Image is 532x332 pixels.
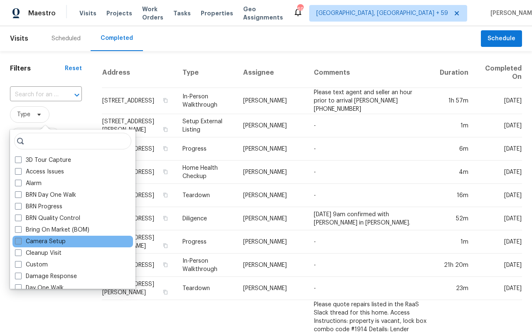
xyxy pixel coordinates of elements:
td: [DATE] [475,230,522,254]
label: Access Issues [15,168,64,176]
td: [PERSON_NAME] [236,137,307,161]
td: 23m [433,277,475,300]
td: Please text agent and seller an hour prior to arrival [PERSON_NAME] [PHONE_NUMBER] [307,88,433,114]
label: BRN Progress [15,203,62,211]
span: [GEOGRAPHIC_DATA], [GEOGRAPHIC_DATA] + 59 [316,9,448,17]
h1: Filters [10,64,65,73]
td: [STREET_ADDRESS] [102,88,176,114]
td: - [307,277,433,300]
td: - [307,161,433,184]
button: Open [71,89,83,101]
input: Search for an address... [10,88,59,101]
div: Completed [101,34,133,42]
label: Custom [15,261,48,269]
td: 6m [433,137,475,161]
td: [DATE] [475,207,522,230]
td: 16m [433,184,475,207]
button: Copy Address [162,145,169,152]
td: In-Person Walkthrough [176,254,236,277]
th: Completed On [475,58,522,88]
th: Address [102,58,176,88]
td: Diligence [176,207,236,230]
td: [DATE] [475,254,522,277]
td: [STREET_ADDRESS] [102,184,176,207]
td: [DATE] [475,184,522,207]
button: Copy Address [162,126,169,133]
button: Copy Address [162,215,169,222]
button: Schedule [481,30,522,47]
span: Schedule [488,34,515,44]
td: [STREET_ADDRESS][PERSON_NAME] [102,230,176,254]
td: [PERSON_NAME] [236,277,307,300]
div: 699 [297,5,303,13]
label: Day One Walk [15,284,64,292]
span: Projects [106,9,132,17]
th: Type [176,58,236,88]
label: Cleanup Visit [15,249,62,257]
div: Reset [65,64,82,73]
td: Setup External Listing [176,114,236,137]
span: Tasks [173,10,191,16]
td: [DATE] [475,137,522,161]
td: [PERSON_NAME] [236,184,307,207]
span: Visits [10,29,28,48]
td: [DATE] [475,277,522,300]
button: Copy Address [162,288,169,296]
td: Teardown [176,184,236,207]
button: Copy Address [162,97,169,104]
td: In-Person Walkthrough [176,88,236,114]
td: [PERSON_NAME] [236,161,307,184]
span: Work Orders [142,5,163,22]
label: Bring On Market (BOM) [15,226,89,234]
td: [PERSON_NAME] [236,88,307,114]
td: Progress [176,137,236,161]
span: Properties [201,9,233,17]
div: Scheduled [52,34,81,43]
td: Home Health Checkup [176,161,236,184]
label: BRN Day One Walk [15,191,76,199]
span: Visits [79,9,96,17]
td: 4m [433,161,475,184]
td: Teardown [176,277,236,300]
th: Duration [433,58,475,88]
span: Geo Assignments [243,5,283,22]
label: BRN Quality Control [15,214,80,222]
td: [STREET_ADDRESS] [102,207,176,230]
td: - [307,230,433,254]
td: [PERSON_NAME] [236,254,307,277]
td: [STREET_ADDRESS][PERSON_NAME] [102,114,176,137]
label: Alarm [15,179,42,188]
td: 1m [433,114,475,137]
label: Damage Response [15,272,77,281]
th: Comments [307,58,433,88]
td: [DATE] [475,88,522,114]
td: - [307,114,433,137]
td: Progress [176,230,236,254]
button: Copy Address [162,261,169,269]
td: [DATE] 9am confirmed with [PERSON_NAME] in [PERSON_NAME]. [307,207,433,230]
td: [STREET_ADDRESS] [102,137,176,161]
label: 3D Tour Capture [15,156,71,164]
label: Camera Setup [15,237,66,246]
td: [DATE] [475,161,522,184]
button: Copy Address [162,168,169,176]
td: [STREET_ADDRESS][PERSON_NAME] [102,277,176,300]
td: [PERSON_NAME] [236,230,307,254]
td: [STREET_ADDRESS] [102,161,176,184]
button: Copy Address [162,242,169,249]
span: Type [17,110,30,119]
td: [PERSON_NAME] [236,207,307,230]
th: Assignee [236,58,307,88]
td: 1h 57m [433,88,475,114]
span: Maestro [28,9,56,17]
td: 1m [433,230,475,254]
td: 21h 20m [433,254,475,277]
td: - [307,137,433,161]
td: [DATE] [475,114,522,137]
td: - [307,254,433,277]
td: [STREET_ADDRESS] [102,254,176,277]
button: Copy Address [162,191,169,199]
td: - [307,184,433,207]
td: [PERSON_NAME] [236,114,307,137]
td: 52m [433,207,475,230]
